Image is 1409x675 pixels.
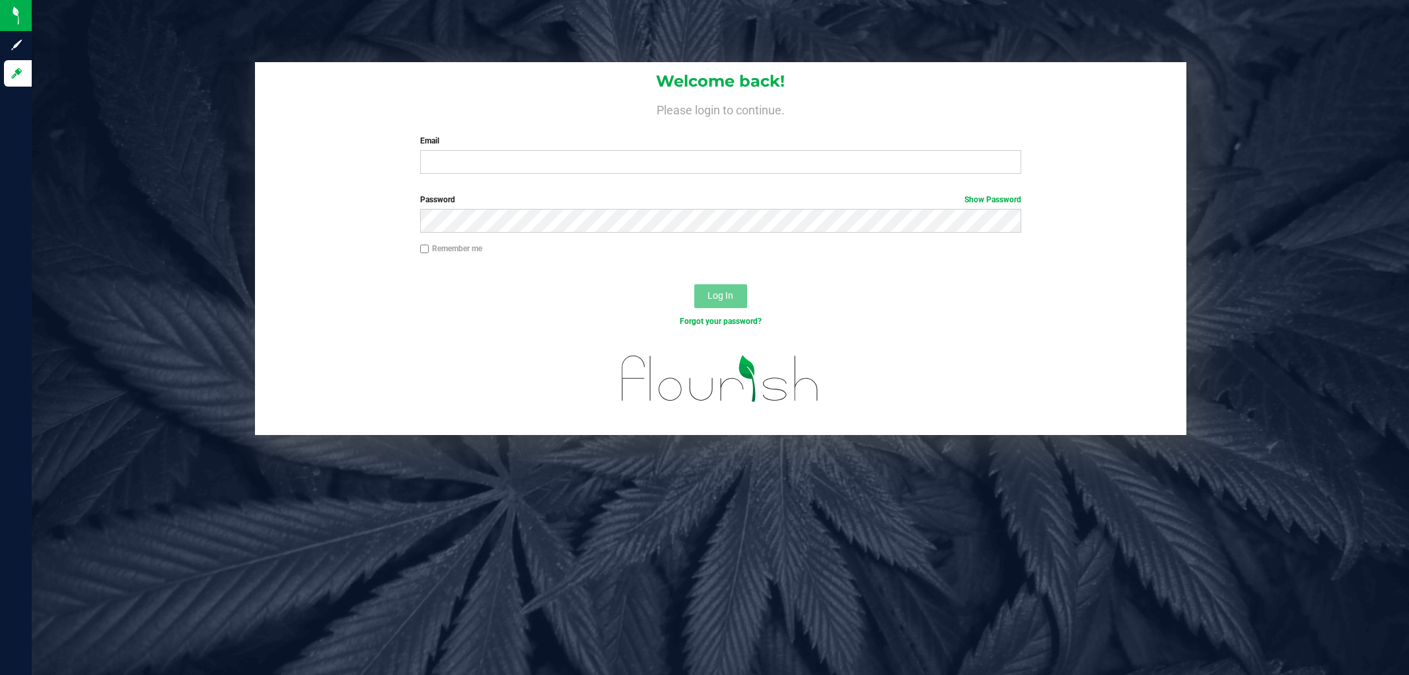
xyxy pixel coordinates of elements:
[10,38,23,52] inline-svg: Sign up
[680,317,762,326] a: Forgot your password?
[255,100,1186,116] h4: Please login to continue.
[964,195,1021,204] a: Show Password
[420,245,429,254] input: Remember me
[420,195,455,204] span: Password
[10,67,23,80] inline-svg: Log in
[604,341,837,416] img: flourish_logo.svg
[707,290,733,301] span: Log In
[420,243,482,255] label: Remember me
[255,73,1186,90] h1: Welcome back!
[420,135,1021,147] label: Email
[694,284,747,308] button: Log In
